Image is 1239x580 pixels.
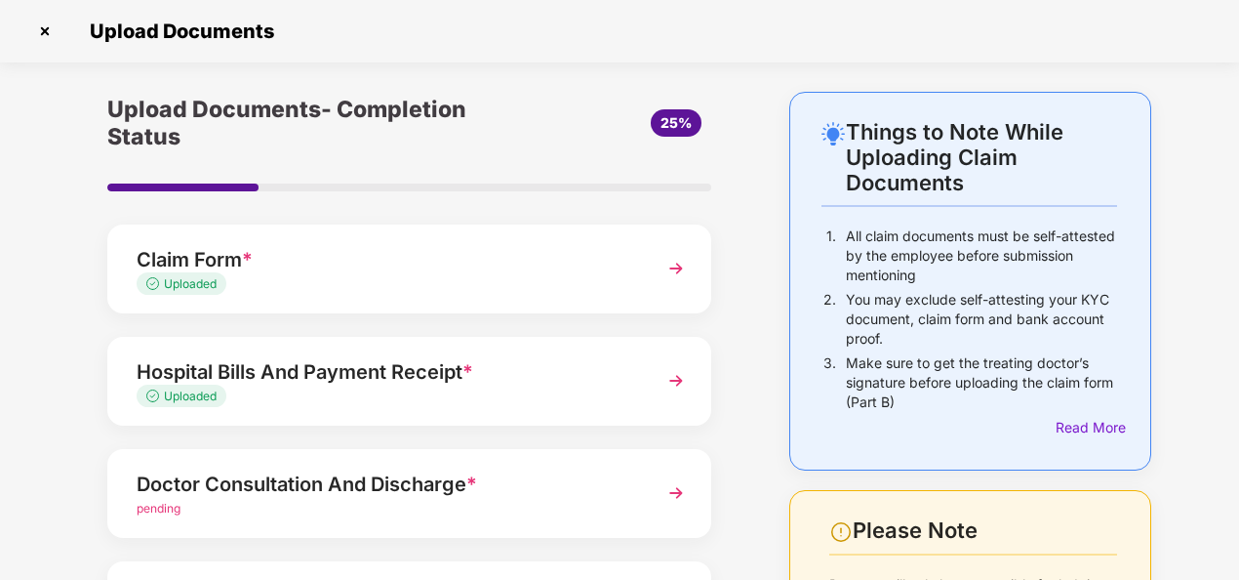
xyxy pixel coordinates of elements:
span: 25% [660,114,692,131]
span: Uploaded [164,276,217,291]
span: Upload Documents [70,20,284,43]
img: svg+xml;base64,PHN2ZyBpZD0iTmV4dCIgeG1sbnM9Imh0dHA6Ly93d3cudzMub3JnLzIwMDAvc3ZnIiB3aWR0aD0iMzYiIG... [659,363,694,398]
p: 2. [823,290,836,349]
div: Hospital Bills And Payment Receipt [137,356,636,388]
p: 1. [826,227,836,285]
img: svg+xml;base64,PHN2ZyBpZD0iTmV4dCIgeG1sbnM9Imh0dHA6Ly93d3cudzMub3JnLzIwMDAvc3ZnIiB3aWR0aD0iMzYiIG... [659,251,694,286]
div: Doctor Consultation And Discharge [137,469,636,500]
img: svg+xml;base64,PHN2ZyB4bWxucz0iaHR0cDovL3d3dy53My5vcmcvMjAwMC9zdmciIHdpZHRoPSIyNC4wOTMiIGhlaWdodD... [821,122,845,145]
p: Make sure to get the treating doctor’s signature before uploading the claim form (Part B) [846,353,1117,412]
img: svg+xml;base64,PHN2ZyB4bWxucz0iaHR0cDovL3d3dy53My5vcmcvMjAwMC9zdmciIHdpZHRoPSIxMy4zMzMiIGhlaWdodD... [146,390,164,402]
span: pending [137,501,180,516]
span: Uploaded [164,389,217,403]
p: You may exclude self-attesting your KYC document, claim form and bank account proof. [846,290,1117,349]
img: svg+xml;base64,PHN2ZyB4bWxucz0iaHR0cDovL3d3dy53My5vcmcvMjAwMC9zdmciIHdpZHRoPSIxMy4zMzMiIGhlaWdodD... [146,277,164,290]
img: svg+xml;base64,PHN2ZyBpZD0iTmV4dCIgeG1sbnM9Imh0dHA6Ly93d3cudzMub3JnLzIwMDAvc3ZnIiB3aWR0aD0iMzYiIG... [659,476,694,511]
img: svg+xml;base64,PHN2ZyBpZD0iV2FybmluZ18tXzI0eDI0IiBkYXRhLW5hbWU9Ildhcm5pbmcgLSAyNHgyNCIgeG1sbnM9Im... [829,520,853,544]
img: svg+xml;base64,PHN2ZyBpZD0iQ3Jvc3MtMzJ4MzIiIHhtbG5zPSJodHRwOi8vd3d3LnczLm9yZy8yMDAwL3N2ZyIgd2lkdG... [29,16,60,47]
p: 3. [823,353,836,412]
p: All claim documents must be self-attested by the employee before submission mentioning [846,227,1117,285]
div: Upload Documents- Completion Status [107,92,510,154]
div: Claim Form [137,244,636,275]
div: Things to Note While Uploading Claim Documents [846,119,1117,195]
div: Read More [1056,417,1117,438]
div: Please Note [853,518,1117,544]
